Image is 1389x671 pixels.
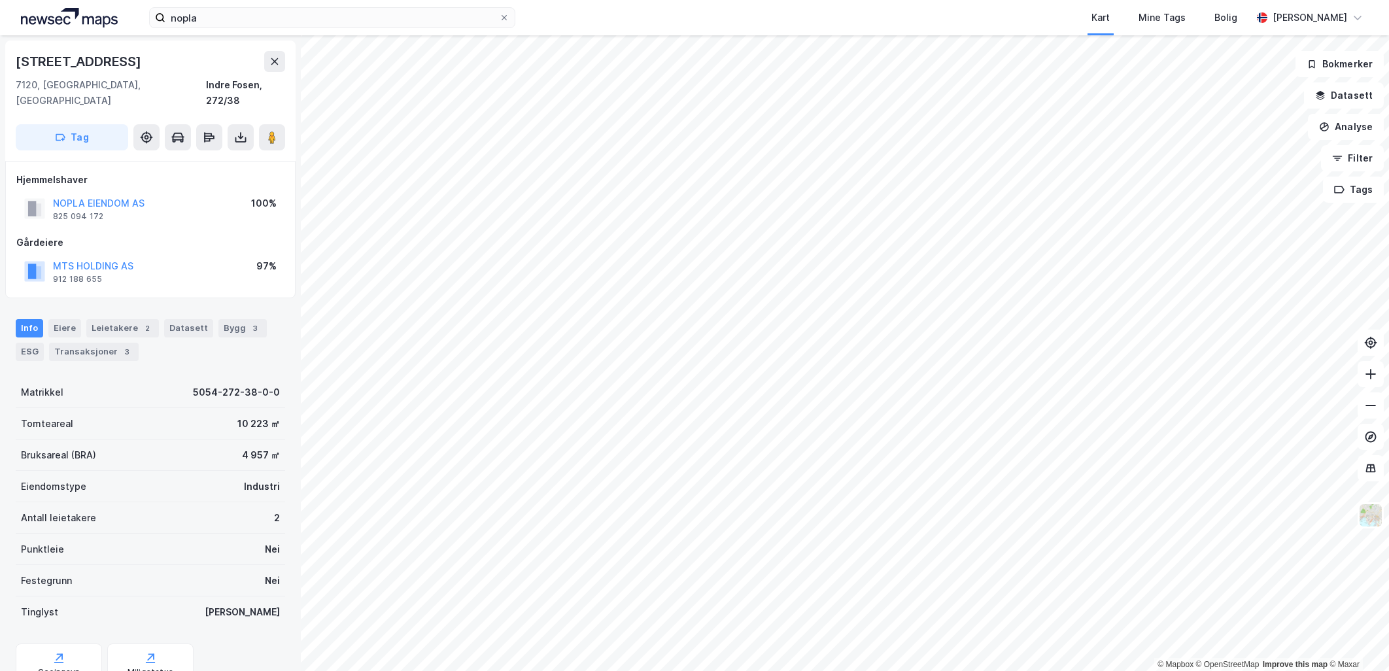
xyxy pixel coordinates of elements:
[16,124,128,150] button: Tag
[16,77,206,109] div: 7120, [GEOGRAPHIC_DATA], [GEOGRAPHIC_DATA]
[16,343,44,361] div: ESG
[1304,82,1384,109] button: Datasett
[120,345,133,358] div: 3
[21,510,96,526] div: Antall leietakere
[164,319,213,337] div: Datasett
[251,196,277,211] div: 100%
[16,172,284,188] div: Hjemmelshaver
[1196,660,1260,669] a: OpenStreetMap
[265,542,280,557] div: Nei
[205,604,280,620] div: [PERSON_NAME]
[265,573,280,589] div: Nei
[21,542,64,557] div: Punktleie
[193,385,280,400] div: 5054-272-38-0-0
[244,479,280,494] div: Industri
[21,573,72,589] div: Festegrunn
[21,385,63,400] div: Matrikkel
[249,322,262,335] div: 3
[165,8,499,27] input: Søk på adresse, matrikkel, gårdeiere, leietakere eller personer
[21,8,118,27] img: logo.a4113a55bc3d86da70a041830d287a7e.svg
[1321,145,1384,171] button: Filter
[1214,10,1237,26] div: Bolig
[218,319,267,337] div: Bygg
[1295,51,1384,77] button: Bokmerker
[1263,660,1328,669] a: Improve this map
[53,211,103,222] div: 825 094 172
[21,416,73,432] div: Tomteareal
[48,319,81,337] div: Eiere
[16,235,284,250] div: Gårdeiere
[1273,10,1347,26] div: [PERSON_NAME]
[242,447,280,463] div: 4 957 ㎡
[1358,503,1383,528] img: Z
[21,447,96,463] div: Bruksareal (BRA)
[21,479,86,494] div: Eiendomstype
[49,343,139,361] div: Transaksjoner
[237,416,280,432] div: 10 223 ㎡
[1157,660,1193,669] a: Mapbox
[16,51,144,72] div: [STREET_ADDRESS]
[53,274,102,284] div: 912 188 655
[1308,114,1384,140] button: Analyse
[1323,177,1384,203] button: Tags
[1324,608,1389,671] iframe: Chat Widget
[16,319,43,337] div: Info
[1091,10,1110,26] div: Kart
[256,258,277,274] div: 97%
[1139,10,1186,26] div: Mine Tags
[141,322,154,335] div: 2
[206,77,285,109] div: Indre Fosen, 272/38
[274,510,280,526] div: 2
[86,319,159,337] div: Leietakere
[21,604,58,620] div: Tinglyst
